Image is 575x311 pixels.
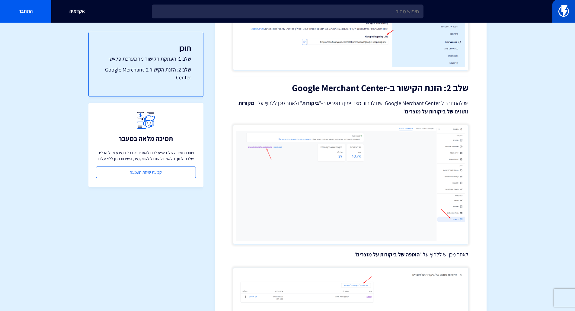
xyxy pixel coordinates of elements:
[302,100,319,106] strong: ביקורות
[101,55,191,63] a: שלב 1: העתקת הקישור מהמערכת פלאשי
[101,44,191,52] h3: תוכן
[96,150,196,162] p: צוות התמיכה שלנו יסייע לכם להעביר את כל המידע מכל הכלים שלכם לתוך פלאשי ולהתחיל לשווק מיד, השירות...
[152,5,423,18] input: חיפוש מהיר...
[233,251,468,259] p: לאחר מכן יש ללחוץ על " ".
[119,135,173,142] h3: תמיכה מלאה במעבר
[233,83,468,93] h2: שלב 2: הזנת הקישור ב-Google Merchant Center
[356,251,420,258] strong: הוספה של ביקורות על מוצרים
[96,167,196,178] a: קביעת שיחת הטמעה
[233,99,468,116] p: יש להתחבר ל Google Merchant Center ושם לבחור מצד ימין בתפריט ב-" " ולאחר מכן ללחוץ על " ".
[238,100,468,115] strong: מקורות נתונים של ביקורות על מוצרים
[101,66,191,81] a: שלב 2: הזנת הקישור ב-Google Merchant Center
